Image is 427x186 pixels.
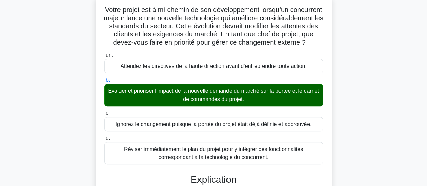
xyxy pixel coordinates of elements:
[120,63,306,69] font: Attendez les directives de la haute direction avant d’entreprendre toute action.
[116,121,312,127] font: Ignorez le changement puisque la portée du projet était déjà définie et approuvée.
[106,110,110,116] font: c.
[106,135,110,141] font: d.
[191,174,236,185] font: Explication
[106,77,110,83] font: b.
[124,146,303,160] font: Réviser immédiatement le plan du projet pour y intégrer des fonctionnalités correspondant à la te...
[108,88,319,102] font: Évaluer et prioriser l’impact de la nouvelle demande du marché sur la portée et le carnet de comm...
[106,52,113,58] font: un.
[104,6,323,46] font: Votre projet est à mi-chemin de son développement lorsqu'un concurrent majeur lance une nouvelle ...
